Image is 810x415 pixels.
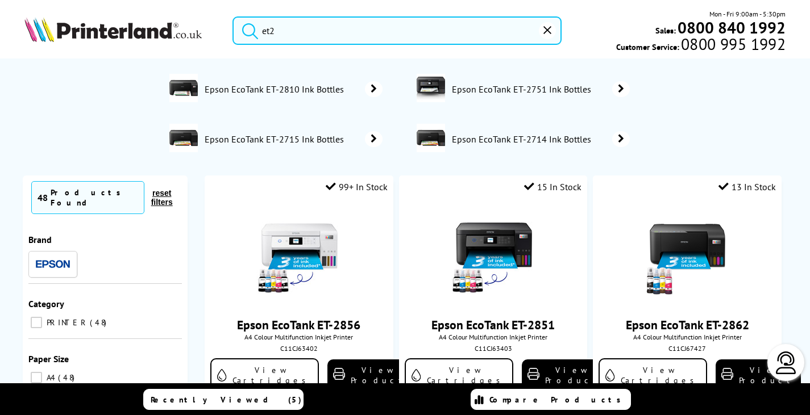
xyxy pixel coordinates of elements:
span: 0800 995 1992 [679,39,786,49]
img: C11CJ67401-departmentpage.jpg [169,74,198,102]
div: 15 In Stock [524,181,581,192]
span: Epson EcoTank ET-2714 Ink Bottles [451,133,596,145]
span: Epson EcoTank ET-2751 Ink Bottles [451,83,596,95]
div: C11CJ63403 [408,344,579,353]
a: Printerland Logo [24,17,218,44]
button: reset filters [144,188,179,207]
a: View Product [716,359,801,391]
a: Compare Products [471,389,631,410]
img: C11CG86405B2-conspage.jpg [169,124,198,152]
span: PRINTER [44,317,89,328]
div: C11CJ67427 [601,344,772,353]
span: 48 [58,372,77,383]
input: Sear [232,16,562,45]
a: View Cartridges [210,358,319,392]
span: Mon - Fri 9:00am - 5:30pm [709,9,786,19]
a: View Cartridges [599,358,707,392]
a: View Product [522,359,607,391]
span: Brand [28,234,52,245]
img: epson-et-2856-ink-included-usp-small.jpg [256,212,342,297]
span: Paper Size [28,353,69,364]
img: user-headset-light.svg [775,351,797,374]
span: 48 [38,192,48,203]
span: Sales: [655,25,676,36]
div: 99+ In Stock [326,181,388,192]
div: Products Found [51,187,138,208]
span: A4 Colour Multifunction Inkjet Printer [405,333,581,341]
input: A4 48 [31,372,42,383]
a: View Product [327,359,413,391]
div: 13 In Stock [718,181,776,192]
input: PRINTER 48 [31,317,42,328]
span: A4 Colour Multifunction Inkjet Printer [599,333,775,341]
img: epson-et-2850-ink-included-new-small.jpg [451,212,536,297]
a: 0800 840 1992 [676,22,786,33]
img: Epson [36,260,70,269]
span: Epson EcoTank ET-2810 Ink Bottles [203,83,348,95]
span: A4 Colour Multifunction Inkjet Printer [210,333,387,341]
a: View Cartridges [405,358,513,392]
img: epson-et-2862-ink-included-small.jpg [645,212,730,297]
a: Epson EcoTank ET-2856 [237,317,360,333]
a: Epson EcoTank ET-2810 Ink Bottles [203,74,383,104]
a: Epson EcoTank ET-2714 Ink Bottles [451,124,630,154]
span: Epson EcoTank ET-2715 Ink Bottles [203,133,348,145]
a: Recently Viewed (5) [143,389,304,410]
b: 0800 840 1992 [678,17,786,38]
img: Printerland Logo [24,17,202,42]
img: C11CG86405B2-conspage.jpg [417,124,445,152]
a: Epson EcoTank ET-2751 Ink Bottles [451,74,630,104]
span: Customer Service: [616,39,786,52]
div: C11CJ63402 [213,344,384,353]
img: C11CG22401-conspage.jpg [417,74,445,102]
a: Epson EcoTank ET-2851 [431,317,555,333]
span: Compare Products [489,395,627,405]
a: Epson EcoTank ET-2715 Ink Bottles [203,124,383,154]
a: Epson EcoTank ET-2862 [626,317,749,333]
span: 48 [90,317,109,328]
span: Recently Viewed (5) [151,395,302,405]
span: Category [28,298,64,309]
span: A4 [44,372,57,383]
